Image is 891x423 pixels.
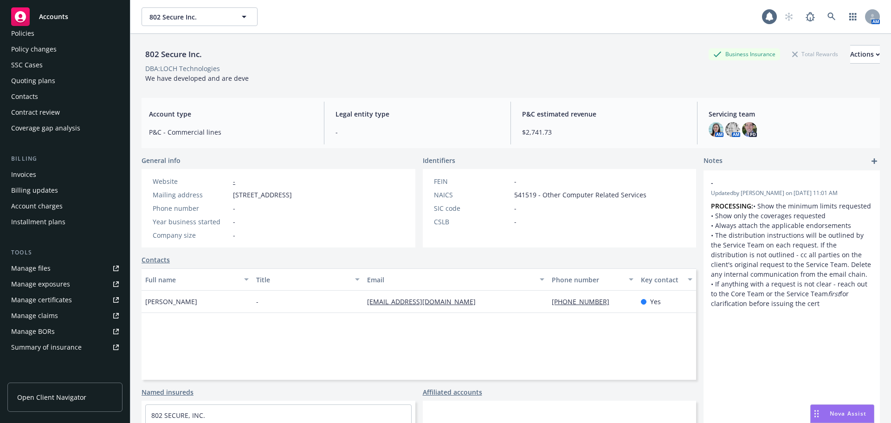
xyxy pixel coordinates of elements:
span: - [514,217,517,227]
div: Quoting plans [11,73,55,88]
a: Manage certificates [7,293,123,307]
span: Legal entity type [336,109,499,119]
div: CSLB [434,217,510,227]
a: [PHONE_NUMBER] [552,297,617,306]
a: Coverage gap analysis [7,121,123,136]
a: add [869,156,880,167]
div: Title [256,275,349,285]
span: Identifiers [423,156,455,165]
strong: PROCESSING: [711,202,753,210]
button: Nova Assist [810,404,874,423]
span: $2,741.73 [522,127,686,137]
img: photo [725,122,740,137]
em: first [828,289,840,298]
div: Manage files [11,261,51,276]
a: Contract review [7,105,123,120]
button: Actions [850,45,880,64]
div: -Updatedby [PERSON_NAME] on [DATE] 11:01 AMPROCESSING:• Show the minimum limits requested • Show ... [704,170,880,316]
div: Policies [11,26,34,41]
span: - [514,203,517,213]
a: 802 SECURE, INC. [151,411,205,420]
a: Policies [7,26,123,41]
div: Coverage gap analysis [11,121,80,136]
div: Manage exposures [11,277,70,292]
a: Contacts [142,255,170,265]
a: - [233,177,235,186]
a: Report a Bug [801,7,820,26]
a: Affiliated accounts [423,387,482,397]
span: P&C - Commercial lines [149,127,313,137]
a: [EMAIL_ADDRESS][DOMAIN_NAME] [367,297,483,306]
a: Account charges [7,199,123,214]
span: General info [142,156,181,165]
span: 541519 - Other Computer Related Services [514,190,646,200]
button: Title [252,268,363,291]
span: - [711,178,848,188]
div: Email [367,275,534,285]
div: Manage certificates [11,293,72,307]
span: We have developed and are deve [145,74,249,83]
p: • Show the minimum limits requested • Show only the coverages requested • Always attach the appli... [711,201,872,308]
div: Full name [145,275,239,285]
span: Nova Assist [830,410,866,417]
div: Actions [850,46,880,63]
div: Manage BORs [11,324,55,339]
div: Installment plans [11,215,65,229]
div: Analytics hub [7,373,123,383]
span: - [336,127,499,137]
span: Open Client Navigator [17,392,86,402]
div: Phone number [153,203,229,213]
span: Servicing team [709,109,872,119]
span: - [233,203,235,213]
div: Tools [7,248,123,257]
a: Invoices [7,167,123,182]
div: NAICS [434,190,510,200]
div: SIC code [434,203,510,213]
div: Total Rewards [788,48,843,60]
div: Policy changes [11,42,57,57]
a: Quoting plans [7,73,123,88]
a: Switch app [844,7,862,26]
div: Billing updates [11,183,58,198]
img: photo [709,122,723,137]
a: Search [822,7,841,26]
div: Invoices [11,167,36,182]
a: Start snowing [780,7,798,26]
span: Updated by [PERSON_NAME] on [DATE] 11:01 AM [711,189,872,197]
div: Account charges [11,199,63,214]
div: Contract review [11,105,60,120]
div: 802 Secure Inc. [142,48,206,60]
div: Manage claims [11,308,58,323]
a: Policy changes [7,42,123,57]
a: Named insureds [142,387,194,397]
button: Phone number [548,268,637,291]
a: Accounts [7,4,123,30]
button: Email [363,268,548,291]
span: Yes [650,297,661,306]
span: 802 Secure Inc. [149,12,230,22]
div: Billing [7,154,123,163]
span: - [233,217,235,227]
button: Key contact [637,268,696,291]
a: Manage exposures [7,277,123,292]
a: Manage claims [7,308,123,323]
div: SSC Cases [11,58,43,72]
div: Key contact [641,275,682,285]
div: Contacts [11,89,38,104]
span: [STREET_ADDRESS] [233,190,292,200]
div: Year business started [153,217,229,227]
div: Phone number [552,275,623,285]
button: Full name [142,268,252,291]
span: - [514,176,517,186]
span: Notes [704,156,723,167]
div: Company size [153,230,229,240]
div: Mailing address [153,190,229,200]
div: DBA: LOCH Technologies [145,64,220,73]
span: P&C estimated revenue [522,109,686,119]
div: Summary of insurance [11,340,82,355]
a: SSC Cases [7,58,123,72]
span: - [233,230,235,240]
div: Website [153,176,229,186]
a: Manage files [7,261,123,276]
span: Accounts [39,13,68,20]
